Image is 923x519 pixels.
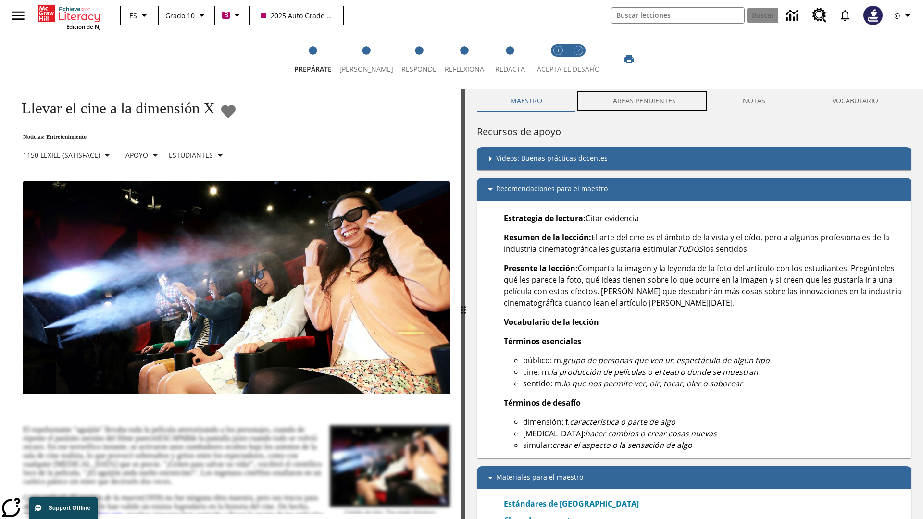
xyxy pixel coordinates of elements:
[504,232,591,243] strong: Resumen de la lección:
[537,64,600,74] span: ACEPTA EL DESAFÍO
[504,397,581,408] strong: Términos de desafío
[523,366,904,378] li: cine: m.
[12,99,215,117] h1: Llevar el cine a la dimensión X
[19,147,117,164] button: Seleccione Lexile, 1150 Lexile (Satisface)
[496,184,608,195] p: Recomendaciones para el maestro
[563,378,743,389] em: lo que nos permite ver, oír, tocar, oler o saborear
[66,23,100,30] span: Edición de NJ
[332,33,401,86] button: Lee step 2 of 5
[477,89,911,112] div: Instructional Panel Tabs
[496,472,583,483] p: Materiales para el maestro
[564,33,592,86] button: Acepta el desafío contesta step 2 of 2
[577,48,580,54] text: 2
[523,416,904,428] li: dimensión: f.
[523,428,904,439] li: [MEDICAL_DATA]:
[504,232,904,255] p: El arte del cine es el ámbito de la vista y el oído, pero a algunos profesionales de la industria...
[523,378,904,389] li: sentido: m.
[477,124,911,139] h6: Recursos de apoyo
[294,64,332,74] span: Prepárate
[484,33,536,86] button: Redacta step 5 of 5
[807,2,833,28] a: Centro de recursos, Se abrirá en una pestaña nueva.
[504,212,904,224] p: Citar evidencia
[863,6,883,25] img: Avatar
[224,9,228,21] span: B
[162,7,212,24] button: Grado: Grado 10, Elige un grado
[575,263,578,273] strong: :
[49,505,90,511] span: Support Offline
[165,147,230,164] button: Seleccionar estudiante
[477,147,911,170] div: Videos: Buenas prácticas docentes
[523,439,904,451] li: simular:
[23,181,450,394] img: El panel situado frente a los asientos rocía con agua nebulizada al feliz público en un cine equi...
[894,11,900,21] span: @
[575,89,709,112] button: TAREAS PENDIENTES
[339,64,393,74] span: [PERSON_NAME]
[504,263,575,273] strong: Presente la lección
[393,33,445,86] button: Responde step 3 of 5
[504,262,904,309] p: Comparta la imagen y la leyenda de la foto del artículo con los estudiantes. Pregúnteles qué les ...
[169,150,213,160] p: Estudiantes
[29,497,98,519] button: Support Offline
[461,89,465,519] div: Pulsa la tecla de intro o la barra espaciadora y luego presiona las flechas de derecha e izquierd...
[613,50,644,68] button: Imprimir
[122,147,165,164] button: Tipo de apoyo, Apoyo
[495,64,525,74] span: Redacta
[888,7,919,24] button: Perfil/Configuración
[218,7,247,24] button: Boost El color de la clase es rojo violeta. Cambiar el color de la clase.
[544,33,572,86] button: Acepta el desafío lee step 1 of 2
[709,89,798,112] button: NOTAS
[523,355,904,366] li: público: m.
[401,64,437,74] span: Responde
[23,150,100,160] p: 1150 Lexile (Satisface)
[798,89,911,112] button: VOCABULARIO
[261,11,332,21] span: 2025 Auto Grade 10
[437,33,492,86] button: Reflexiona step 4 of 5
[570,417,675,427] em: característica o parte de algo
[124,7,155,24] button: Lenguaje: ES, Selecciona un idioma
[477,466,911,489] div: Materiales para el maestro
[677,244,703,254] em: TODOS
[504,317,599,327] strong: Vocabulario de la lección
[38,3,100,30] div: Portada
[504,213,586,223] strong: Estrategia de lectura:
[4,1,32,30] button: Abrir el menú lateral
[551,367,758,377] em: la producción de películas o el teatro donde se muestran
[833,3,858,28] a: Notificaciones
[858,3,888,28] button: Escoja un nuevo avatar
[125,150,148,160] p: Apoyo
[585,428,717,439] em: hacer cambios o crear cosas nuevas
[504,336,581,346] strong: Términos esenciales
[220,103,237,120] button: Añadir a mis Favoritas - Llevar el cine a la dimensión X
[504,498,645,509] a: Estándares de [GEOGRAPHIC_DATA]
[12,134,237,141] p: Noticias: Entretenimiento
[477,178,911,201] div: Recomendaciones para el maestro
[287,33,339,86] button: Prepárate step 1 of 5
[465,89,923,519] div: activity
[611,8,744,23] input: Buscar campo
[477,89,575,112] button: Maestro
[496,153,608,164] p: Videos: Buenas prácticas docentes
[552,440,692,450] em: crear el aspecto o la sensación de algo
[445,64,484,74] span: Reflexiona
[780,2,807,29] a: Centro de información
[129,11,137,21] span: ES
[557,48,560,54] text: 1
[165,11,195,21] span: Grado 10
[563,355,770,366] em: grupo de personas que ven un espectáculo de algún tipo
